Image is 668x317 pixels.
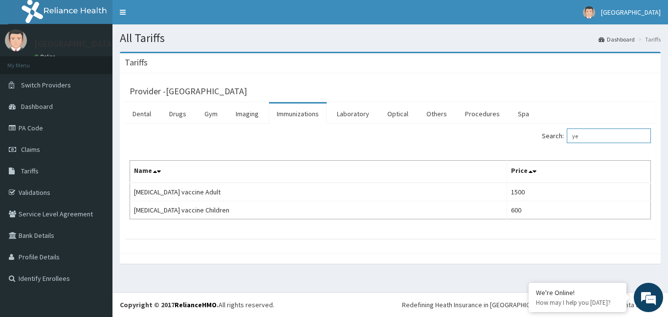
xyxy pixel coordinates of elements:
[601,8,661,17] span: [GEOGRAPHIC_DATA]
[567,128,651,143] input: Search:
[507,183,650,201] td: 1500
[130,161,507,183] th: Name
[125,58,148,67] h3: Tariffs
[507,201,650,219] td: 600
[402,300,661,310] div: Redefining Heath Insurance in [GEOGRAPHIC_DATA] using Telemedicine and Data Science!
[160,5,184,28] div: Minimize live chat window
[228,104,267,124] a: Imaging
[21,102,53,111] span: Dashboard
[112,292,668,317] footer: All rights reserved.
[57,96,135,194] span: We're online!
[125,104,159,124] a: Dental
[21,81,71,89] span: Switch Providers
[5,212,186,247] textarea: Type your message and hit 'Enter'
[175,300,217,309] a: RelianceHMO
[329,104,377,124] a: Laboratory
[419,104,455,124] a: Others
[21,145,40,154] span: Claims
[197,104,225,124] a: Gym
[18,49,40,73] img: d_794563401_company_1708531726252_794563401
[507,161,650,183] th: Price
[599,35,635,43] a: Dashboard
[457,104,508,124] a: Procedures
[510,104,537,124] a: Spa
[379,104,416,124] a: Optical
[21,167,39,175] span: Tariffs
[120,300,219,309] strong: Copyright © 2017 .
[130,183,507,201] td: [MEDICAL_DATA] vaccine Adult
[34,40,115,48] p: [GEOGRAPHIC_DATA]
[51,55,164,67] div: Chat with us now
[5,29,27,51] img: User Image
[583,6,595,19] img: User Image
[34,53,58,60] a: Online
[269,104,327,124] a: Immunizations
[161,104,194,124] a: Drugs
[130,201,507,219] td: [MEDICAL_DATA] vaccine Children
[636,35,661,43] li: Tariffs
[536,298,619,307] p: How may I help you today?
[130,87,247,96] h3: Provider - [GEOGRAPHIC_DATA]
[120,32,661,44] h1: All Tariffs
[536,288,619,297] div: We're Online!
[542,128,651,143] label: Search:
